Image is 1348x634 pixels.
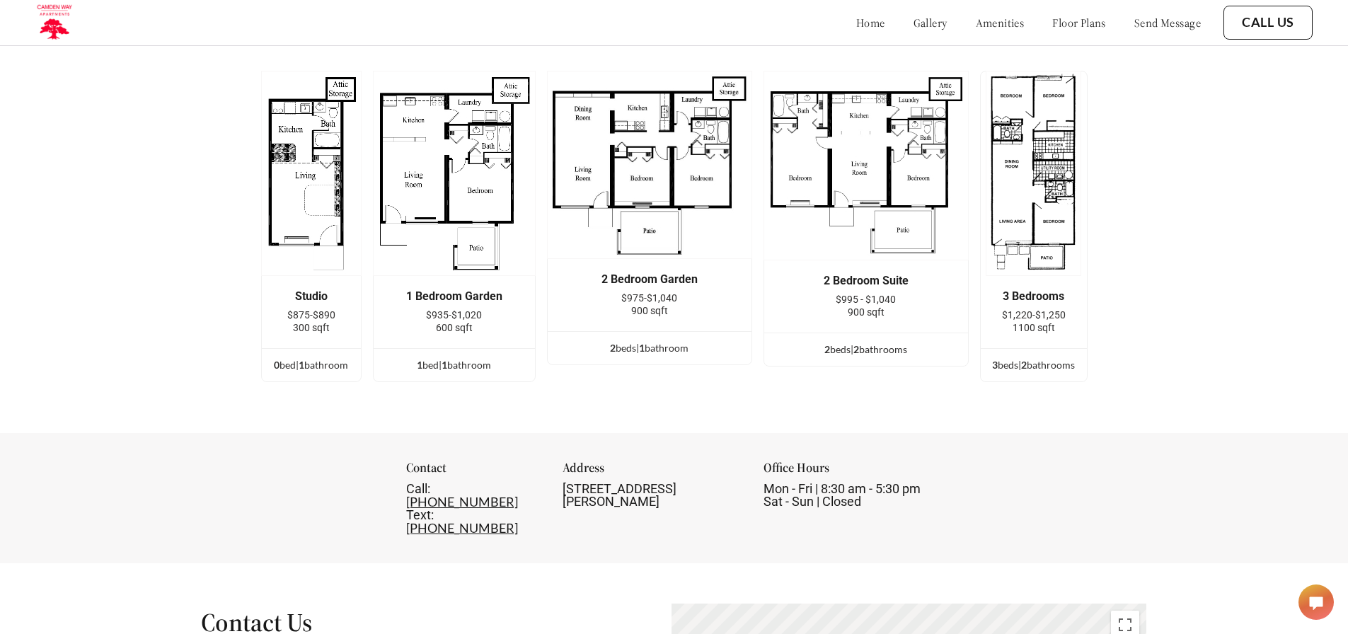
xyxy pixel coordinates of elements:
[785,275,947,287] div: 2 Bedroom Suite
[853,343,859,355] span: 2
[1021,359,1027,371] span: 2
[406,481,430,496] span: Call:
[1134,16,1201,30] a: send message
[293,322,330,333] span: 300 sqft
[374,357,535,373] div: bed | bathroom
[406,520,518,536] a: [PHONE_NUMBER]
[1223,6,1313,40] button: Call Us
[1002,290,1066,303] div: 3 Bedrooms
[406,494,518,509] a: [PHONE_NUMBER]
[406,461,540,483] div: Contact
[610,342,616,354] span: 2
[764,494,861,509] span: Sat - Sun | Closed
[569,273,730,286] div: 2 Bedroom Garden
[299,359,304,371] span: 1
[1002,309,1066,321] span: $1,220-$1,250
[976,16,1025,30] a: amenities
[764,461,942,483] div: Office Hours
[1013,322,1055,333] span: 1100 sqft
[563,461,741,483] div: Address
[442,359,447,371] span: 1
[35,4,73,42] img: Company logo
[764,483,942,508] div: Mon - Fri | 8:30 am - 5:30 pm
[395,290,514,303] div: 1 Bedroom Garden
[992,359,998,371] span: 3
[287,309,335,321] span: $875-$890
[848,306,885,318] span: 900 sqft
[764,342,968,357] div: bed s | bathroom s
[436,322,473,333] span: 600 sqft
[615,16,734,48] h1: Floor Plans
[639,342,645,354] span: 1
[986,71,1081,276] img: example
[981,357,1087,373] div: bed s | bathroom s
[548,340,751,356] div: bed s | bathroom
[283,290,340,303] div: Studio
[914,16,947,30] a: gallery
[836,294,896,305] span: $995 - $1,040
[1242,15,1294,30] a: Call Us
[1052,16,1106,30] a: floor plans
[764,71,969,260] img: example
[563,483,741,508] div: [STREET_ADDRESS][PERSON_NAME]
[373,71,536,276] img: example
[426,309,482,321] span: $935-$1,020
[824,343,830,355] span: 2
[261,71,362,276] img: example
[262,357,361,373] div: bed | bathroom
[406,507,434,522] span: Text:
[417,359,422,371] span: 1
[621,292,677,304] span: $975-$1,040
[274,359,280,371] span: 0
[547,71,752,259] img: example
[856,16,885,30] a: home
[631,305,668,316] span: 900 sqft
